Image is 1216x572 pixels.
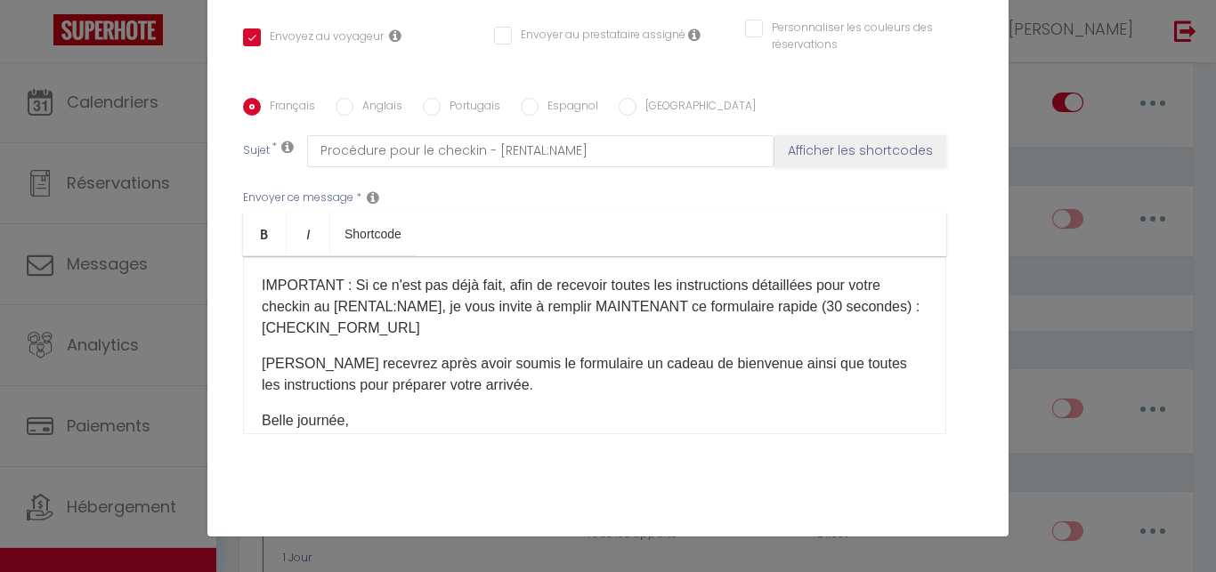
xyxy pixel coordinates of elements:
[389,28,401,43] i: Envoyer au voyageur
[774,135,946,167] button: Afficher les shortcodes
[262,410,928,431] p: Belle journée,
[287,213,330,255] a: Italic
[262,275,928,339] p: IMPORTANT : Si ce n'est pas déjà fait, afin de recevoir toutes les instructions détaillées pour v...
[353,98,402,117] label: Anglais
[330,213,416,255] a: Shortcode
[262,353,928,396] p: [PERSON_NAME] recevrez après avoir soumis le formulaire un cadeau de bienvenue ainsi que toutes l...
[243,142,270,161] label: Sujet
[281,140,294,154] i: Subject
[636,98,756,117] label: [GEOGRAPHIC_DATA]
[367,190,379,205] i: Message
[441,98,500,117] label: Portugais
[261,98,315,117] label: Français
[243,189,353,206] label: Envoyer ce message
[539,98,598,117] label: Espagnol
[688,28,701,42] i: Envoyer au prestataire si il est assigné
[243,213,287,255] a: Bold
[14,7,68,60] button: Ouvrir le widget de chat LiveChat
